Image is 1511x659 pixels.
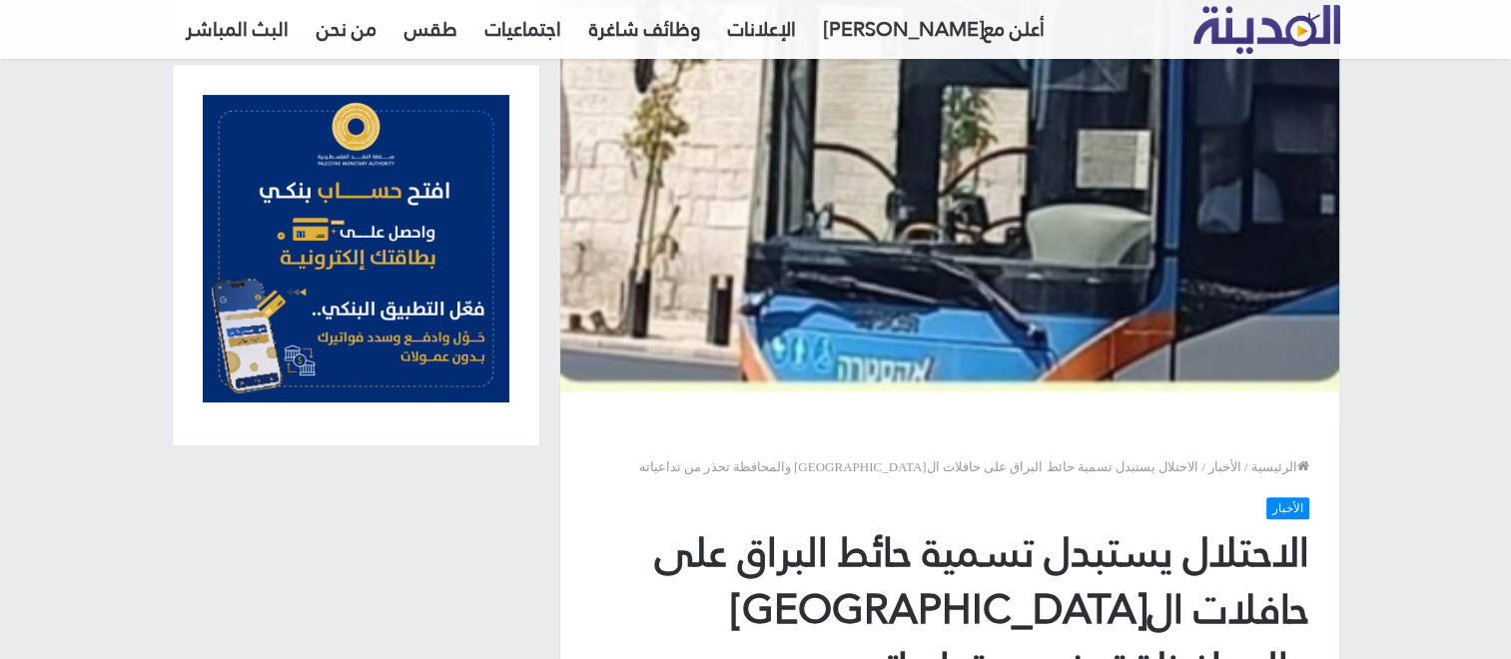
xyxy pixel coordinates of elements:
[1244,459,1248,474] em: /
[639,459,1198,474] span: الاحتلال يستبدل تسمية حائط البراق على حافلات ال[GEOGRAPHIC_DATA] والمحافظة تحذر من تداعياته
[1193,5,1340,54] img: تلفزيون المدينة
[1208,459,1241,474] a: الأخبار
[1266,497,1309,519] a: الأخبار
[1251,459,1309,474] a: الرئيسية
[1201,459,1205,474] em: /
[1193,6,1340,55] a: تلفزيون المدينة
